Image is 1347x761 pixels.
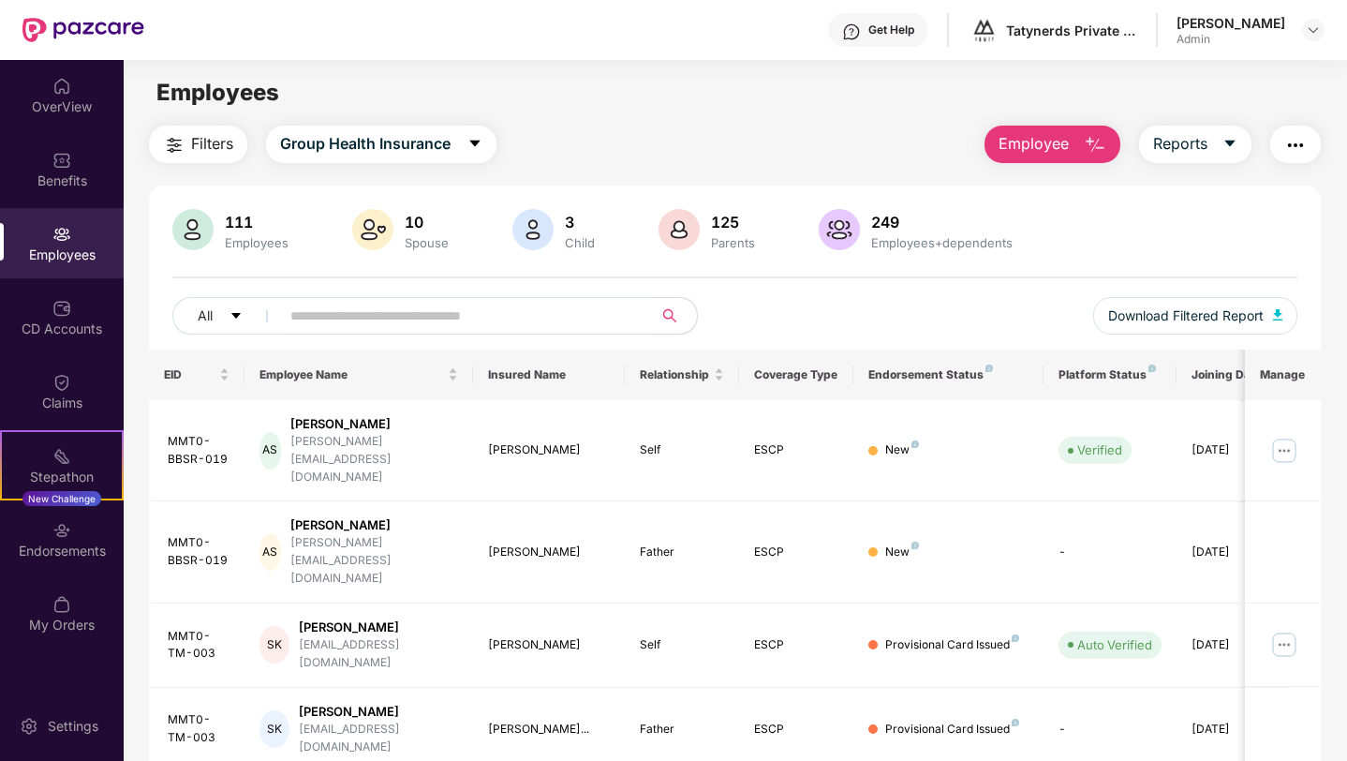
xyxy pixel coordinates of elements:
div: Father [640,721,724,739]
img: svg+xml;base64,PHN2ZyB4bWxucz0iaHR0cDovL3d3dy53My5vcmcvMjAwMC9zdmciIHdpZHRoPSI4IiBoZWlnaHQ9IjgiIH... [911,542,919,549]
th: Employee Name [244,350,473,400]
img: svg+xml;base64,PHN2ZyB4bWxucz0iaHR0cDovL3d3dy53My5vcmcvMjAwMC9zdmciIHhtbG5zOnhsaW5rPSJodHRwOi8vd3... [1273,309,1282,321]
img: svg+xml;base64,PHN2ZyBpZD0iTXlfT3JkZXJzIiBkYXRhLW5hbWU9Ik15IE9yZGVycyIgeG1sbnM9Imh0dHA6Ly93d3cudz... [52,595,71,614]
div: MMT0-TM-003 [168,711,229,747]
img: svg+xml;base64,PHN2ZyB4bWxucz0iaHR0cDovL3d3dy53My5vcmcvMjAwMC9zdmciIHdpZHRoPSI4IiBoZWlnaHQ9IjgiIH... [1148,365,1156,372]
td: - [1044,501,1177,604]
button: Download Filtered Report [1093,297,1297,335]
th: Joining Date [1177,350,1291,400]
th: Coverage Type [739,350,853,400]
div: [PERSON_NAME] [290,516,457,534]
div: [PERSON_NAME] [488,441,611,459]
img: svg+xml;base64,PHN2ZyB4bWxucz0iaHR0cDovL3d3dy53My5vcmcvMjAwMC9zdmciIHdpZHRoPSIyMSIgaGVpZ2h0PSIyMC... [52,447,71,466]
img: svg+xml;base64,PHN2ZyBpZD0iRW5kb3JzZW1lbnRzIiB4bWxucz0iaHR0cDovL3d3dy53My5vcmcvMjAwMC9zdmciIHdpZH... [52,521,71,540]
div: [DATE] [1192,636,1276,654]
div: Admin [1177,32,1285,47]
div: [PERSON_NAME] [299,619,457,636]
div: SK [259,710,290,748]
img: manageButton [1269,630,1299,660]
div: New Challenge [22,491,101,506]
th: Manage [1245,350,1321,400]
div: [PERSON_NAME][EMAIL_ADDRESS][DOMAIN_NAME] [290,534,457,588]
img: svg+xml;base64,PHN2ZyB4bWxucz0iaHR0cDovL3d3dy53My5vcmcvMjAwMC9zdmciIHdpZHRoPSI4IiBoZWlnaHQ9IjgiIH... [911,440,919,448]
img: svg+xml;base64,PHN2ZyB4bWxucz0iaHR0cDovL3d3dy53My5vcmcvMjAwMC9zdmciIHhtbG5zOnhsaW5rPSJodHRwOi8vd3... [512,209,554,250]
img: svg+xml;base64,PHN2ZyB4bWxucz0iaHR0cDovL3d3dy53My5vcmcvMjAwMC9zdmciIHhtbG5zOnhsaW5rPSJodHRwOi8vd3... [1084,134,1106,157]
div: ESCP [754,544,838,561]
img: svg+xml;base64,PHN2ZyB4bWxucz0iaHR0cDovL3d3dy53My5vcmcvMjAwMC9zdmciIHdpZHRoPSI4IiBoZWlnaHQ9IjgiIH... [985,365,993,372]
div: New [885,544,919,561]
div: Get Help [868,22,914,37]
div: AS [259,432,281,470]
div: [PERSON_NAME] [290,415,457,433]
div: MMT0-TM-003 [168,628,229,664]
button: search [651,297,698,335]
button: Employee [984,126,1120,163]
div: Settings [42,717,104,736]
span: All [198,306,213,326]
span: Employee Name [259,367,444,382]
div: [PERSON_NAME][EMAIL_ADDRESS][DOMAIN_NAME] [290,433,457,486]
th: Relationship [625,350,739,400]
div: MMT0-BBSR-019 [168,433,229,469]
div: ESCP [754,441,838,459]
button: Allcaret-down [172,297,287,335]
img: svg+xml;base64,PHN2ZyB4bWxucz0iaHR0cDovL3d3dy53My5vcmcvMjAwMC9zdmciIHhtbG5zOnhsaW5rPSJodHRwOi8vd3... [819,209,860,250]
div: Platform Status [1058,367,1162,382]
div: 125 [707,213,759,231]
div: Provisional Card Issued [885,636,1019,654]
div: Self [640,636,724,654]
span: EID [164,367,215,382]
img: svg+xml;base64,PHN2ZyBpZD0iSG9tZSIgeG1sbnM9Imh0dHA6Ly93d3cudzMub3JnLzIwMDAvc3ZnIiB3aWR0aD0iMjAiIG... [52,77,71,96]
button: Reportscaret-down [1139,126,1251,163]
div: New [885,441,919,459]
div: [DATE] [1192,544,1276,561]
div: Parents [707,235,759,250]
div: [DATE] [1192,441,1276,459]
div: Employees [221,235,292,250]
div: [PERSON_NAME]... [488,721,611,739]
img: svg+xml;base64,PHN2ZyBpZD0iRW1wbG95ZWVzIiB4bWxucz0iaHR0cDovL3d3dy53My5vcmcvMjAwMC9zdmciIHdpZHRoPS... [52,225,71,244]
div: [EMAIL_ADDRESS][DOMAIN_NAME] [299,636,457,672]
img: svg+xml;base64,PHN2ZyB4bWxucz0iaHR0cDovL3d3dy53My5vcmcvMjAwMC9zdmciIHhtbG5zOnhsaW5rPSJodHRwOi8vd3... [659,209,700,250]
div: Child [561,235,599,250]
img: svg+xml;base64,PHN2ZyBpZD0iSGVscC0zMngzMiIgeG1sbnM9Imh0dHA6Ly93d3cudzMub3JnLzIwMDAvc3ZnIiB3aWR0aD... [842,22,861,41]
button: Group Health Insurancecaret-down [266,126,496,163]
div: Provisional Card Issued [885,721,1019,739]
div: [PERSON_NAME] [1177,14,1285,32]
span: Reports [1153,132,1207,156]
div: ESCP [754,721,838,739]
span: Employee [999,132,1069,156]
img: svg+xml;base64,PHN2ZyBpZD0iRHJvcGRvd24tMzJ4MzIiIHhtbG5zPSJodHRwOi8vd3d3LnczLm9yZy8yMDAwL3N2ZyIgd2... [1306,22,1321,37]
span: Download Filtered Report [1108,306,1264,326]
div: Father [640,544,724,561]
span: caret-down [1222,136,1237,153]
span: Employees [156,79,279,106]
img: logo%20-%20black%20(1).png [970,17,998,44]
div: Stepathon [2,468,122,486]
div: 10 [401,213,452,231]
div: [PERSON_NAME] [299,703,457,721]
div: [EMAIL_ADDRESS][DOMAIN_NAME] [299,721,457,756]
div: [PERSON_NAME] [488,544,611,561]
span: search [651,308,688,323]
div: 249 [867,213,1016,231]
div: [PERSON_NAME] [488,636,611,654]
img: svg+xml;base64,PHN2ZyB4bWxucz0iaHR0cDovL3d3dy53My5vcmcvMjAwMC9zdmciIHhtbG5zOnhsaW5rPSJodHRwOi8vd3... [352,209,393,250]
div: Verified [1077,440,1122,459]
img: svg+xml;base64,PHN2ZyBpZD0iQ2xhaW0iIHhtbG5zPSJodHRwOi8vd3d3LnczLm9yZy8yMDAwL3N2ZyIgd2lkdGg9IjIwIi... [52,373,71,392]
div: MMT0-BBSR-019 [168,534,229,570]
div: [DATE] [1192,721,1276,739]
div: AS [259,533,281,571]
div: 111 [221,213,292,231]
th: EID [149,350,244,400]
span: Group Health Insurance [280,132,451,156]
img: svg+xml;base64,PHN2ZyB4bWxucz0iaHR0cDovL3d3dy53My5vcmcvMjAwMC9zdmciIHdpZHRoPSI4IiBoZWlnaHQ9IjgiIH... [1012,719,1019,726]
div: Self [640,441,724,459]
img: New Pazcare Logo [22,18,144,42]
span: caret-down [229,309,243,324]
div: Tatynerds Private Limited [1006,22,1137,39]
button: Filters [149,126,247,163]
div: ESCP [754,636,838,654]
th: Insured Name [473,350,626,400]
img: svg+xml;base64,PHN2ZyBpZD0iQ0RfQWNjb3VudHMiIGRhdGEtbmFtZT0iQ0QgQWNjb3VudHMiIHhtbG5zPSJodHRwOi8vd3... [52,299,71,318]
